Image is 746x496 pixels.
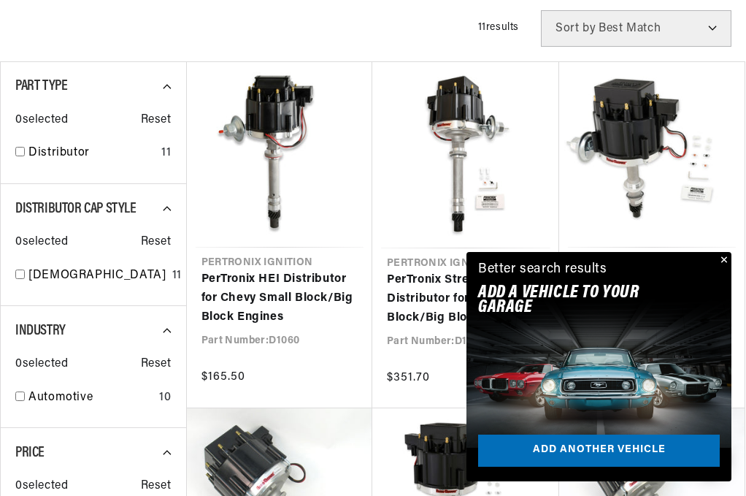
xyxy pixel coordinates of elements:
button: Close [714,252,731,270]
a: Automotive [28,389,153,408]
div: 11 [161,144,171,163]
a: Distributor [28,144,155,163]
h2: Add A VEHICLE to your garage [478,286,683,316]
span: Industry [15,324,66,338]
a: Add another vehicle [478,435,720,468]
span: 0 selected [15,477,68,496]
span: 0 selected [15,355,68,374]
a: PerTronix Street Strip HEI Distributor for Chevy Small Block/Big Block Engines [387,271,545,327]
span: Reset [141,355,172,374]
span: Reset [141,233,172,252]
span: 11 results [478,22,519,33]
span: Part Type [15,79,67,94]
a: [DEMOGRAPHIC_DATA] [28,267,166,286]
span: Distributor Cap Style [15,202,136,216]
div: 11 [172,267,182,286]
span: 0 selected [15,111,68,130]
span: 0 selected [15,233,68,252]
a: PerTronix HEI Distributor for Chevy Small Block/Big Block Engines [201,270,358,327]
div: 10 [159,389,171,408]
span: Reset [141,477,172,496]
select: Sort by [541,10,731,47]
span: Price [15,446,45,460]
span: Sort by [555,23,596,34]
span: Reset [141,111,172,130]
div: Better search results [478,259,607,281]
